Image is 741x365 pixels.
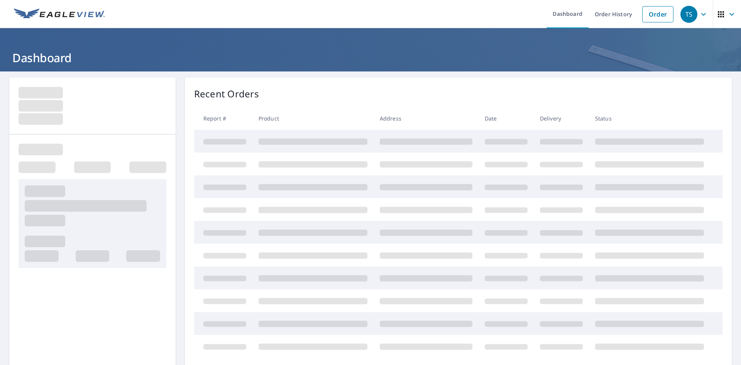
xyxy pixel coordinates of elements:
a: Order [642,6,673,22]
p: Recent Orders [194,87,259,101]
h1: Dashboard [9,50,732,66]
th: Address [374,107,479,130]
th: Status [589,107,710,130]
th: Date [479,107,534,130]
div: TS [680,6,697,23]
th: Product [252,107,374,130]
img: EV Logo [14,8,105,20]
th: Report # [194,107,252,130]
th: Delivery [534,107,589,130]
